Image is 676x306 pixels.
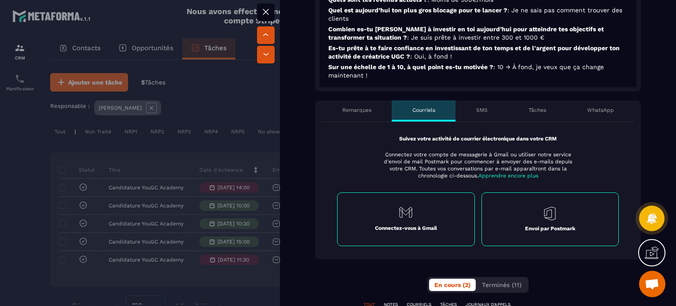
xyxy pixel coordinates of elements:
[482,281,522,288] span: Terminés (11)
[639,271,665,297] a: Ouvrir le chat
[378,151,578,179] p: Connectez votre compte de messagerie à Gmail ou utiliser notre service d'envoi de mail Postmark p...
[328,44,628,61] p: Es-tu prête à te faire confiance en investissant de ton temps et de l'argent pour développer ton ...
[529,107,546,114] p: Tâches
[328,6,628,23] p: Quel est aujourd’hui ton plus gros blocage pour te lancer ?
[478,173,538,179] span: Apprendre encore plus
[342,107,371,114] p: Remarques
[410,53,452,60] span: : Oui, à fond !
[328,63,628,80] p: Sur une échelle de 1 à 10, à quel point es-tu motivée ?
[525,225,575,232] p: Envoi par Postmark
[476,107,488,114] p: SMS
[429,279,476,291] button: En cours (2)
[412,107,435,114] p: Courriels
[477,279,527,291] button: Terminés (11)
[337,135,619,142] p: Suivez votre activité de courrier électronique dans votre CRM
[375,225,437,232] p: Connectez-vous à Gmail
[587,107,614,114] p: WhatsApp
[407,34,544,41] span: : Je suis prête à investir entre 300 et 1000 €
[328,25,628,42] p: Combien es-tu [PERSON_NAME] à investir en toi aujourd’hui pour atteindre tes objectifs et transfo...
[434,281,470,288] span: En cours (2)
